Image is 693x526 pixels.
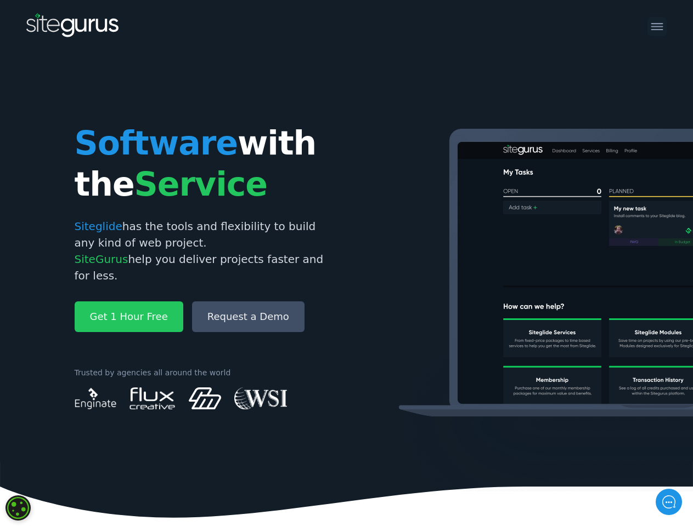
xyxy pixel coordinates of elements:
[75,367,338,379] p: Trusted by agencies all around the world
[75,253,128,266] span: SiteGurus
[26,13,120,39] img: SiteGurus Logo
[192,301,305,332] a: Request a Demo
[75,218,338,284] p: has the tools and flexibility to build any kind of web project. help you deliver projects faster ...
[656,489,682,515] iframe: gist-messenger-bubble-iframe
[9,265,211,288] button: New conversation
[75,301,183,332] a: Get 1 Hour Free
[134,165,267,203] span: Service
[75,124,238,162] span: Software
[75,220,122,233] span: Siteglide
[5,495,31,521] div: Cookie consent button
[75,123,338,205] h1: with the
[71,272,132,281] span: New conversation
